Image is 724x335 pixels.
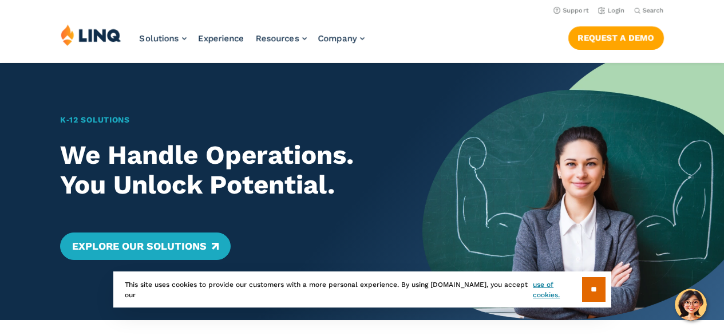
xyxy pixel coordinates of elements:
a: use of cookies. [533,279,581,300]
a: Solutions [140,33,187,44]
nav: Button Navigation [568,24,664,49]
a: Login [598,7,625,14]
span: Resources [256,33,299,44]
nav: Primary Navigation [140,24,365,62]
button: Open Search Bar [634,6,664,15]
a: Company [318,33,365,44]
a: Resources [256,33,307,44]
span: Solutions [140,33,179,44]
div: This site uses cookies to provide our customers with a more personal experience. By using [DOMAIN... [113,271,611,308]
a: Request a Demo [568,26,664,49]
button: Hello, have a question? Let’s chat. [675,289,707,321]
a: Support [553,7,589,14]
span: Company [318,33,357,44]
a: Explore Our Solutions [60,232,230,260]
a: Experience [198,33,244,44]
h1: K‑12 Solutions [60,114,393,126]
img: Home Banner [422,63,724,320]
span: Search [643,7,664,14]
h2: We Handle Operations. You Unlock Potential. [60,140,393,200]
img: LINQ | K‑12 Software [61,24,121,46]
